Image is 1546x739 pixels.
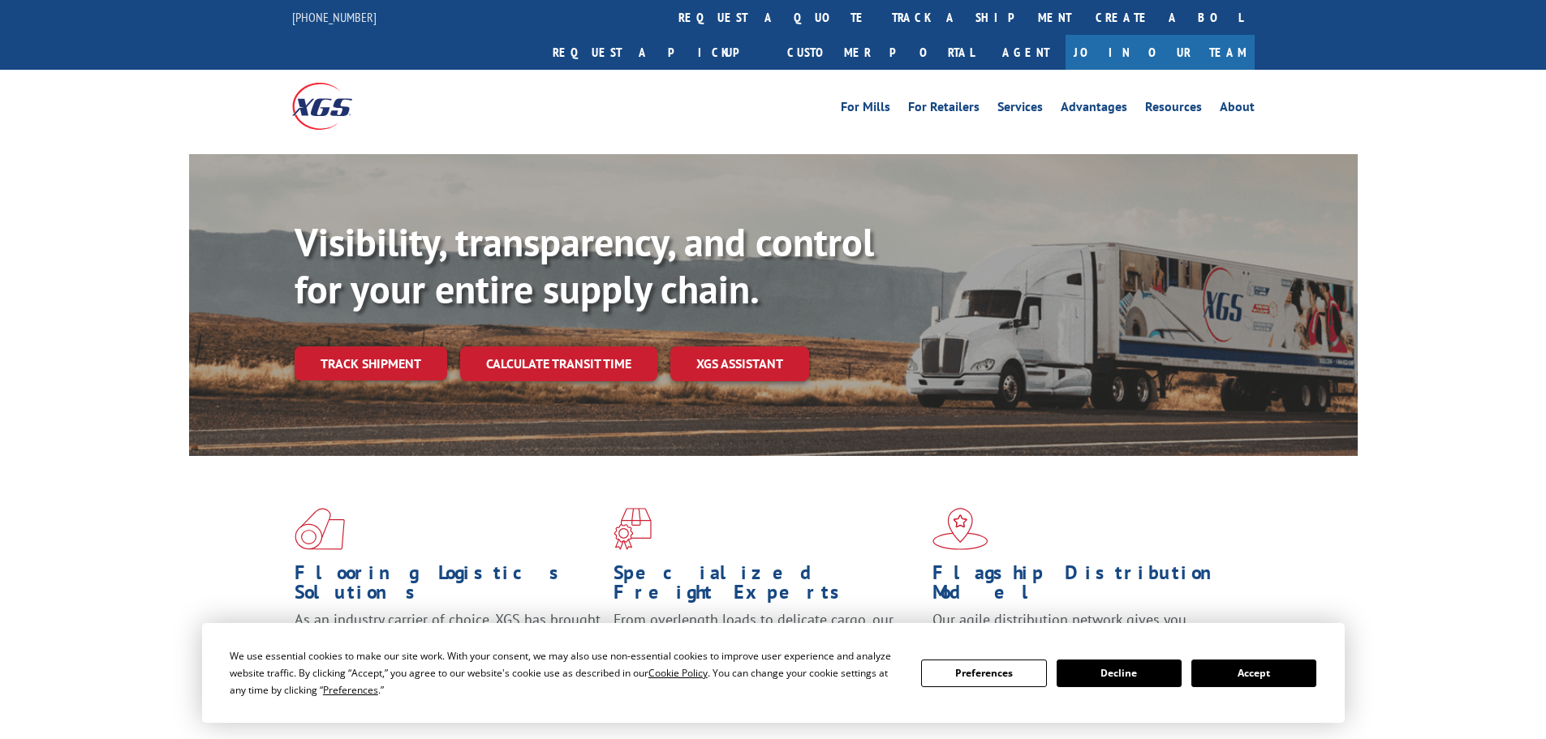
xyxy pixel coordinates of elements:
[614,508,652,550] img: xgs-icon-focused-on-flooring-red
[1057,660,1182,687] button: Decline
[295,217,874,314] b: Visibility, transparency, and control for your entire supply chain.
[540,35,775,70] a: Request a pickup
[295,508,345,550] img: xgs-icon-total-supply-chain-intelligence-red
[932,563,1239,610] h1: Flagship Distribution Model
[460,346,657,381] a: Calculate transit time
[648,666,708,680] span: Cookie Policy
[202,623,1345,723] div: Cookie Consent Prompt
[614,563,920,610] h1: Specialized Freight Experts
[986,35,1066,70] a: Agent
[295,346,447,380] a: Track shipment
[323,683,378,697] span: Preferences
[932,610,1231,648] span: Our agile distribution network gives you nationwide inventory management on demand.
[997,101,1043,118] a: Services
[1066,35,1255,70] a: Join Our Team
[295,563,601,610] h1: Flooring Logistics Solutions
[292,9,377,25] a: [PHONE_NUMBER]
[230,647,902,698] div: We use essential cookies to make our site work. With your consent, we may also use non-essential ...
[614,610,920,682] p: From overlength loads to delicate cargo, our experienced staff knows the best way to move your fr...
[841,101,890,118] a: For Mills
[1220,101,1255,118] a: About
[775,35,986,70] a: Customer Portal
[921,660,1046,687] button: Preferences
[295,610,601,668] span: As an industry carrier of choice, XGS has brought innovation and dedication to flooring logistics...
[670,346,809,381] a: XGS ASSISTANT
[1145,101,1202,118] a: Resources
[1061,101,1127,118] a: Advantages
[908,101,980,118] a: For Retailers
[932,508,988,550] img: xgs-icon-flagship-distribution-model-red
[1191,660,1316,687] button: Accept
